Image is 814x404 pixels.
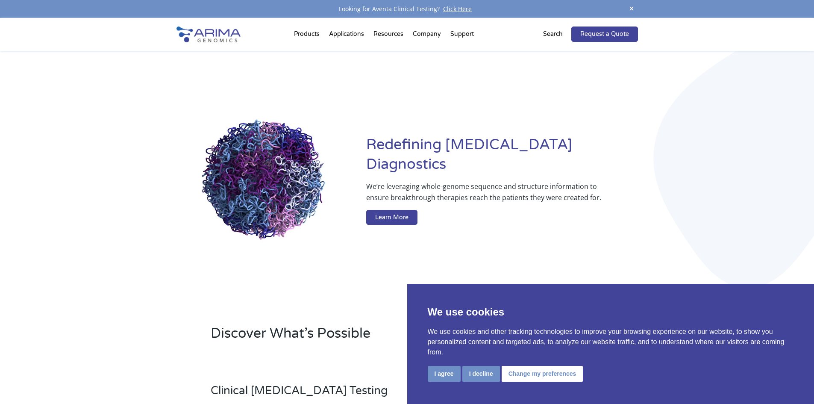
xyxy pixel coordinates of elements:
[176,3,638,15] div: Looking for Aventa Clinical Testing?
[211,384,443,404] h3: Clinical [MEDICAL_DATA] Testing
[502,366,583,382] button: Change my preferences
[543,29,563,40] p: Search
[176,27,241,42] img: Arima-Genomics-logo
[462,366,500,382] button: I decline
[428,304,794,320] p: We use cookies
[571,27,638,42] a: Request a Quote
[211,324,516,350] h2: Discover What’s Possible
[428,327,794,357] p: We use cookies and other tracking technologies to improve your browsing experience on our website...
[366,181,603,210] p: We’re leveraging whole-genome sequence and structure information to ensure breakthrough therapies...
[428,366,461,382] button: I agree
[366,135,638,181] h1: Redefining [MEDICAL_DATA] Diagnostics
[440,5,475,13] a: Click Here
[366,210,417,225] a: Learn More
